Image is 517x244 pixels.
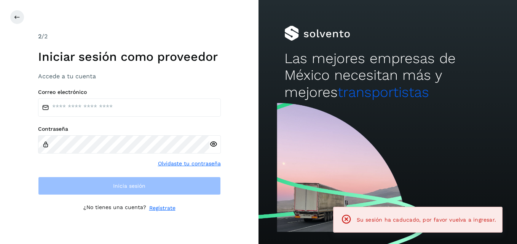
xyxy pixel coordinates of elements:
label: Contraseña [38,126,221,132]
span: 2 [38,33,41,40]
span: Inicia sesión [113,183,145,189]
p: ¿No tienes una cuenta? [83,204,146,212]
label: Correo electrónico [38,89,221,95]
a: Olvidaste tu contraseña [158,160,221,168]
h1: Iniciar sesión como proveedor [38,49,221,64]
span: Su sesión ha caducado, por favor vuelva a ingresar. [357,217,496,223]
button: Inicia sesión [38,177,221,195]
a: Regístrate [149,204,176,212]
span: transportistas [338,84,429,100]
h3: Accede a tu cuenta [38,73,221,80]
div: /2 [38,32,221,41]
h2: Las mejores empresas de México necesitan más y mejores [284,50,491,101]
